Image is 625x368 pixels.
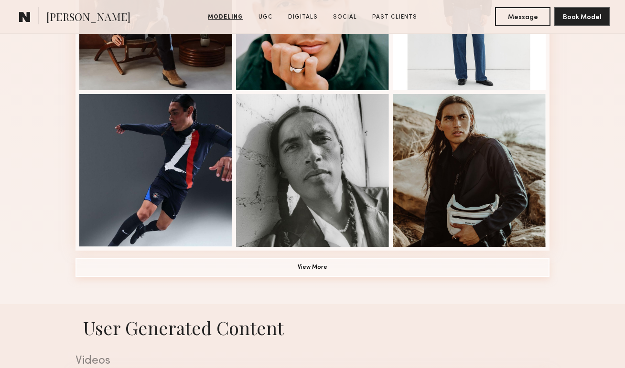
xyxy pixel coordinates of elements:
[75,355,550,367] div: Videos
[368,13,421,21] a: Past Clients
[284,13,322,21] a: Digitals
[68,315,557,340] h1: User Generated Content
[495,7,550,26] button: Message
[75,258,550,277] button: View More
[554,7,610,26] button: Book Model
[46,10,130,26] span: [PERSON_NAME]
[255,13,277,21] a: UGC
[204,13,247,21] a: Modeling
[554,12,610,21] a: Book Model
[329,13,361,21] a: Social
